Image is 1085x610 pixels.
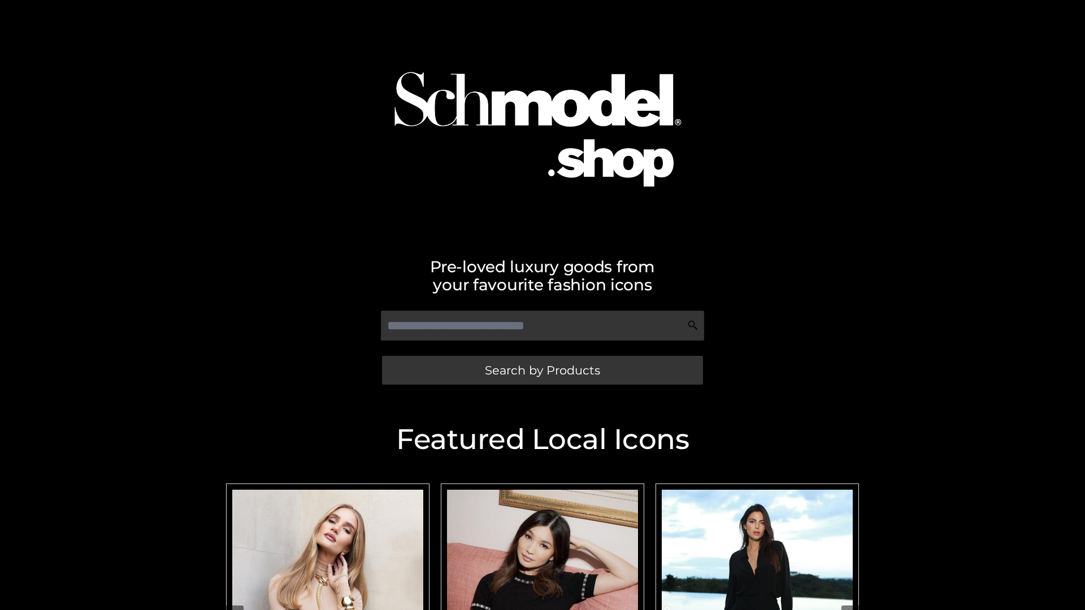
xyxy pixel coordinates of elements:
a: Search by Products [382,356,703,385]
h2: Featured Local Icons​ [220,425,865,454]
h2: Pre-loved luxury goods from your favourite fashion icons [220,258,865,294]
img: Search Icon [687,320,698,331]
span: Search by Products [485,364,600,376]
